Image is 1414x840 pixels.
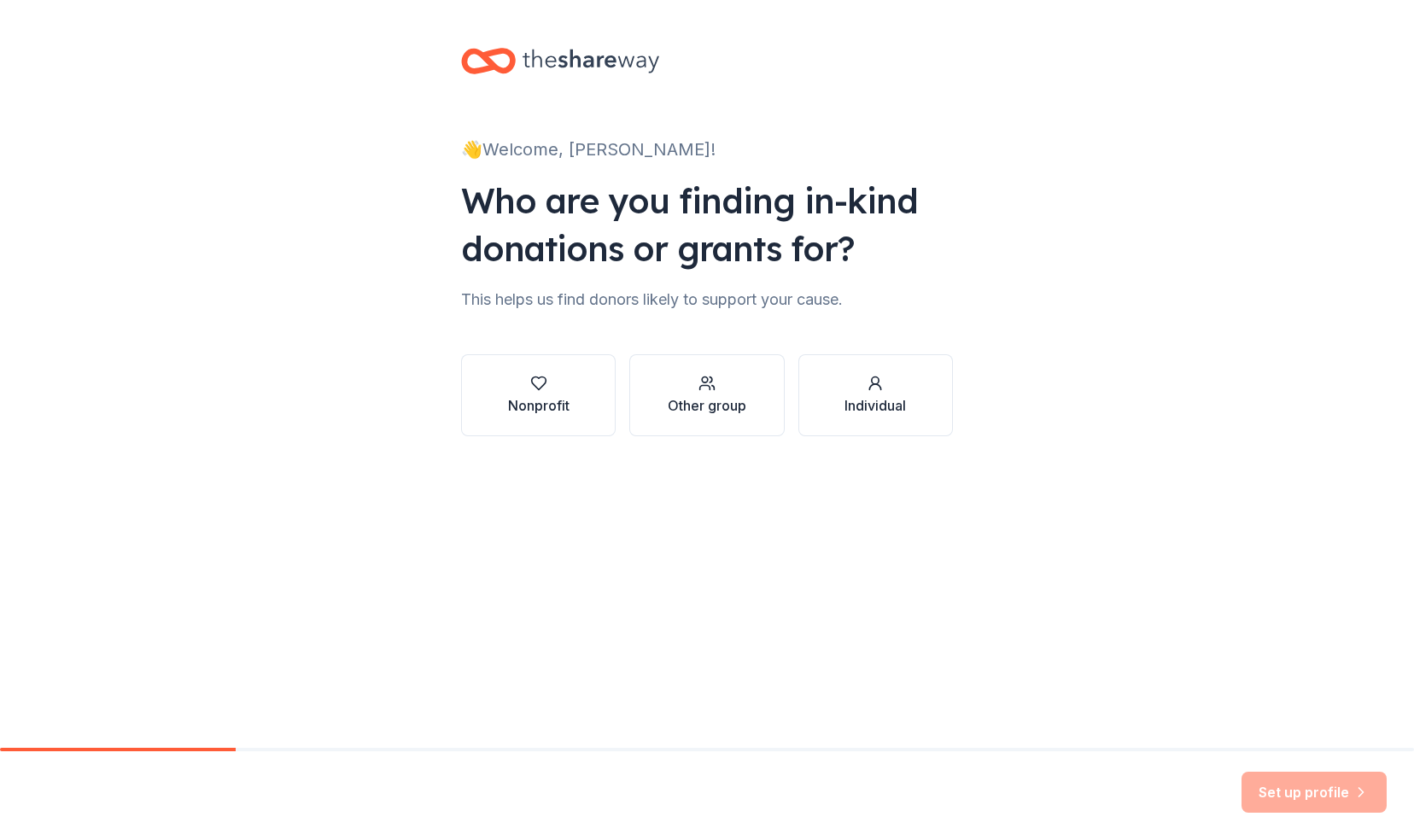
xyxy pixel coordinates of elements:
[844,395,906,416] div: Individual
[668,395,746,416] div: Other group
[461,354,616,436] button: Nonprofit
[798,354,953,436] button: Individual
[461,177,953,272] div: Who are you finding in-kind donations or grants for?
[461,136,953,163] div: 👋 Welcome, [PERSON_NAME]!
[629,354,784,436] button: Other group
[508,395,570,416] div: Nonprofit
[461,286,953,313] div: This helps us find donors likely to support your cause.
